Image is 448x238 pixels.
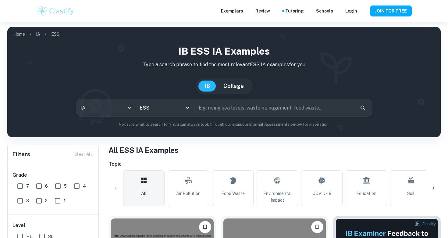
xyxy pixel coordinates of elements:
[83,183,86,189] span: 4
[64,183,67,189] span: 5
[12,61,436,68] p: Type a search phrase to find the most relevant ESS IA examples for you
[108,145,441,156] h1: All ESS IA Examples
[45,183,48,189] span: 6
[12,171,94,179] h6: Grade
[345,8,357,14] a: Login
[199,221,211,233] button: Please log in to bookmark exemplars
[13,30,25,38] a: Home
[141,190,147,197] span: All
[407,190,414,197] span: Soil
[357,103,368,113] button: Search
[12,121,436,128] p: Not sure what to search for? You can always look through our example Internal Assessments below f...
[12,44,436,59] h1: IB ESS IA examples
[108,160,441,168] h6: Topic
[64,197,66,204] span: 1
[36,5,75,17] img: Clastify logo
[26,183,29,189] span: 7
[176,190,201,197] span: Air Pollution
[12,150,30,159] h6: Filters
[312,190,332,197] span: COVID-19
[255,8,270,14] p: Review
[198,81,216,92] button: IB
[356,190,376,197] span: Education
[311,221,323,233] button: Please log in to bookmark exemplars
[7,27,441,137] img: profile cover
[259,190,295,204] span: Environmental Impact
[370,5,412,16] button: JOIN FOR FREE
[194,99,355,116] input: E.g. rising sea levels, waste management, food waste...
[45,197,48,204] span: 2
[12,222,94,229] h6: Level
[26,197,29,204] span: 3
[36,30,40,38] a: IA
[76,99,135,116] div: IA
[362,9,365,13] button: Help and Feedback
[183,103,192,112] button: Open
[51,31,59,38] p: ESS
[285,8,304,14] a: Tutoring
[221,190,245,197] span: Food Waste
[316,8,333,14] a: Schools
[217,81,250,92] button: College
[221,8,243,14] p: Exemplars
